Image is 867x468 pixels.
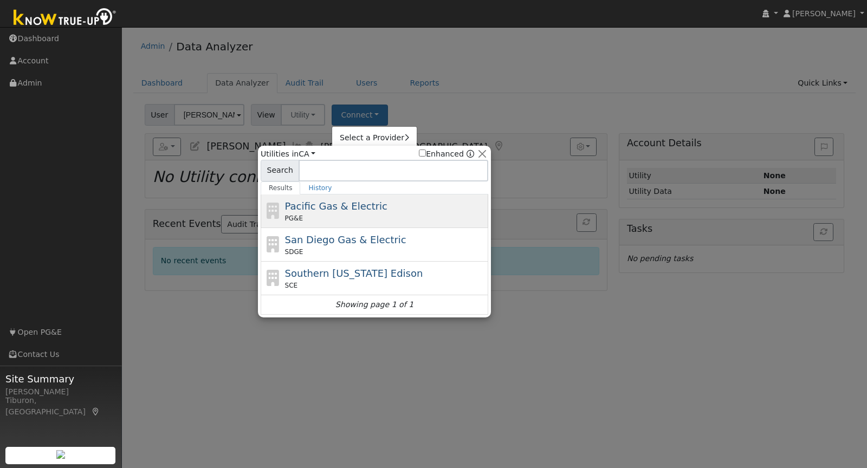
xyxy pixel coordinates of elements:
input: Enhanced [419,149,426,157]
span: Site Summary [5,372,116,386]
span: Show enhanced providers [419,148,474,160]
img: retrieve [56,450,65,459]
a: Enhanced Providers [467,149,474,158]
a: History [300,181,340,194]
span: Pacific Gas & Electric [285,200,387,212]
a: Results [261,181,301,194]
span: Southern [US_STATE] Edison [285,268,423,279]
span: Utilities in [261,148,315,160]
span: [PERSON_NAME] [792,9,856,18]
div: Tiburon, [GEOGRAPHIC_DATA] [5,395,116,418]
span: PG&E [285,213,303,223]
span: SDGE [285,247,303,257]
label: Enhanced [419,148,464,160]
span: San Diego Gas & Electric [285,234,406,245]
img: Know True-Up [8,6,122,30]
span: SCE [285,281,298,290]
div: [PERSON_NAME] [5,386,116,398]
i: Showing page 1 of 1 [335,299,413,310]
span: Search [261,160,299,181]
a: Select a Provider [332,131,417,146]
a: Map [91,407,101,416]
a: CA [299,149,315,158]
